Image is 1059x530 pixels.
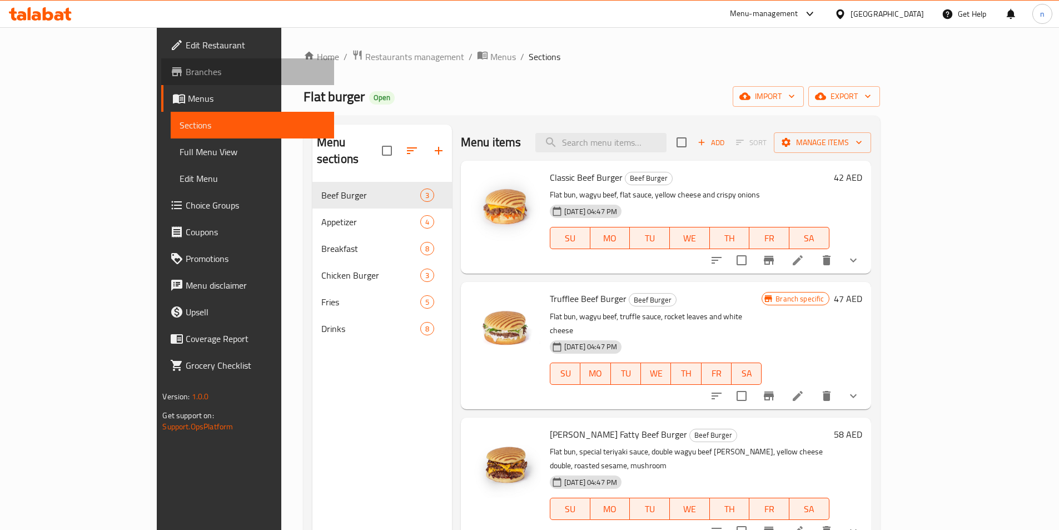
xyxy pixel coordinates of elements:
span: Beef Burger [629,294,676,306]
span: Beef Burger [625,172,672,185]
span: SA [794,230,825,246]
span: MO [585,365,606,382]
img: Trufflee Beef Burger [470,291,541,362]
span: 3 [421,270,434,281]
span: Chicken Burger [321,269,420,282]
span: Select section [670,131,693,154]
span: Edit Restaurant [186,38,325,52]
span: [DATE] 04:47 PM [560,477,622,488]
span: 4 [421,217,434,227]
span: Flat burger [304,84,365,109]
div: items [420,295,434,309]
button: delete [813,383,840,409]
span: FR [754,501,785,517]
a: Menu disclaimer [161,272,334,299]
span: WE [674,501,705,517]
a: Edit Restaurant [161,32,334,58]
span: Add [696,136,726,149]
span: [PERSON_NAME] Fatty Beef Burger [550,426,687,443]
button: WE [670,227,710,249]
span: TU [615,365,637,382]
span: 1.0.0 [192,389,209,404]
span: SU [555,365,576,382]
button: show more [840,247,867,274]
div: Chicken Burger3 [312,262,452,289]
span: TU [634,230,665,246]
button: SA [789,227,829,249]
span: Breakfast [321,242,420,255]
span: 3 [421,190,434,201]
span: Sections [180,118,325,132]
span: Appetizer [321,215,420,229]
span: WE [674,230,705,246]
span: Trufflee Beef Burger [550,290,627,307]
span: TU [634,501,665,517]
span: Version: [162,389,190,404]
div: Beef Burger [689,429,737,442]
a: Menus [161,85,334,112]
span: Beef Burger [321,189,420,202]
p: Flat bun, special teriyaki sauce, double wagyu beef [PERSON_NAME], yellow cheese double, roasted ... [550,445,829,473]
span: WE [645,365,667,382]
span: TH [714,230,745,246]
li: / [344,50,347,63]
button: TU [630,227,670,249]
div: Fries5 [312,289,452,315]
button: WE [641,363,671,385]
button: TH [671,363,701,385]
span: Manage items [783,136,862,150]
li: / [469,50,473,63]
a: Edit Menu [171,165,334,192]
a: Edit menu item [791,389,804,403]
h6: 42 AED [834,170,862,185]
span: 8 [421,324,434,334]
a: Upsell [161,299,334,325]
h6: 47 AED [834,291,862,306]
button: sort-choices [703,247,730,274]
span: Open [369,93,395,102]
button: Branch-specific-item [755,247,782,274]
span: Beef Burger [690,429,737,442]
span: Branch specific [771,294,828,304]
div: Drinks [321,322,420,335]
div: items [420,189,434,202]
span: Edit Menu [180,172,325,185]
div: items [420,215,434,229]
div: Beef Burger [629,293,677,306]
span: Choice Groups [186,199,325,212]
button: FR [702,363,732,385]
p: Flat bun, wagyu beef, truffle sauce, rocket leaves and white cheese [550,310,762,338]
button: Manage items [774,132,871,153]
a: Branches [161,58,334,85]
button: FR [749,227,789,249]
button: SU [550,363,580,385]
button: import [733,86,804,107]
span: 8 [421,244,434,254]
span: import [742,90,795,103]
svg: Show Choices [847,389,860,403]
a: Sections [171,112,334,138]
span: [DATE] 04:47 PM [560,206,622,217]
img: Flatt Fatty Beef Burger [470,427,541,498]
nav: breadcrumb [304,49,880,64]
a: Edit menu item [791,254,804,267]
button: FR [749,498,789,520]
div: Fries [321,295,420,309]
h2: Menu items [461,134,521,151]
span: SU [555,230,586,246]
a: Choice Groups [161,192,334,219]
button: SU [550,227,590,249]
div: Open [369,91,395,105]
div: Menu-management [730,7,798,21]
span: Sections [529,50,560,63]
button: show more [840,383,867,409]
a: Grocery Checklist [161,352,334,379]
button: TU [630,498,670,520]
span: Full Menu View [180,145,325,158]
span: Sort sections [399,137,425,164]
span: Coupons [186,225,325,239]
